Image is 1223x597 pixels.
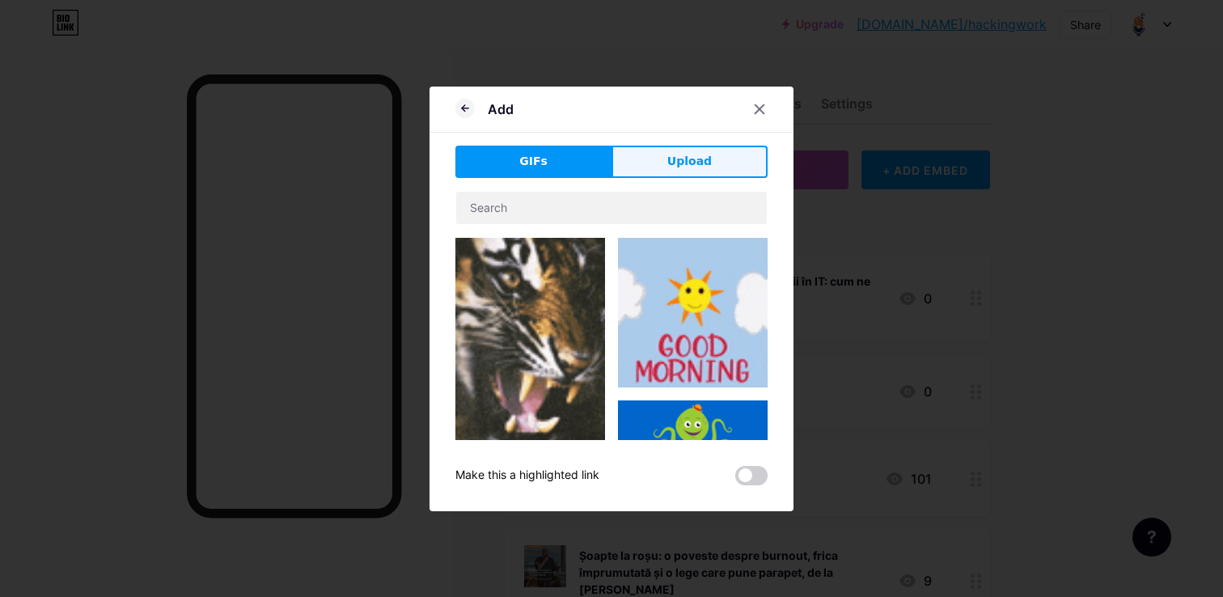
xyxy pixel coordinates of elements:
img: Gihpy [618,238,768,387]
button: Upload [611,146,768,178]
div: Add [488,99,514,119]
span: GIFs [519,153,548,170]
input: Search [456,192,767,224]
span: Upload [667,153,712,170]
div: Make this a highlighted link [455,466,599,485]
img: Gihpy [455,238,605,451]
button: GIFs [455,146,611,178]
img: Gihpy [618,400,768,520]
